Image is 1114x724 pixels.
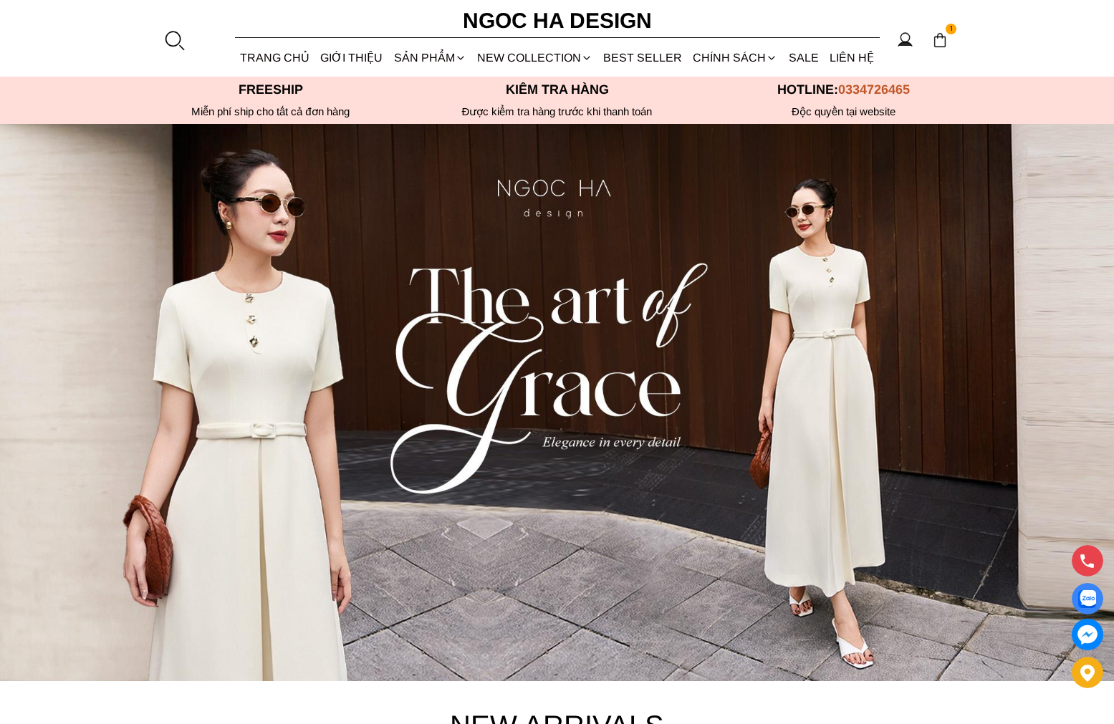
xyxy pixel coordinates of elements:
[506,82,609,97] font: Kiểm tra hàng
[932,32,948,48] img: img-CART-ICON-ksit0nf1
[783,39,824,77] a: SALE
[315,39,388,77] a: GIỚI THIỆU
[471,39,597,77] a: NEW COLLECTION
[946,24,957,35] span: 1
[701,82,987,97] p: Hotline:
[838,82,910,97] span: 0334726465
[1072,619,1103,650] a: messenger
[1072,583,1103,614] a: Display image
[598,39,688,77] a: BEST SELLER
[701,105,987,118] h6: Độc quyền tại website
[414,105,701,118] p: Được kiểm tra hàng trước khi thanh toán
[824,39,879,77] a: LIÊN HỆ
[128,82,414,97] p: Freeship
[688,39,783,77] div: Chính sách
[388,39,471,77] div: SẢN PHẨM
[235,39,315,77] a: TRANG CHỦ
[1078,590,1096,608] img: Display image
[128,105,414,118] div: Miễn phí ship cho tất cả đơn hàng
[450,4,665,38] a: Ngoc Ha Design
